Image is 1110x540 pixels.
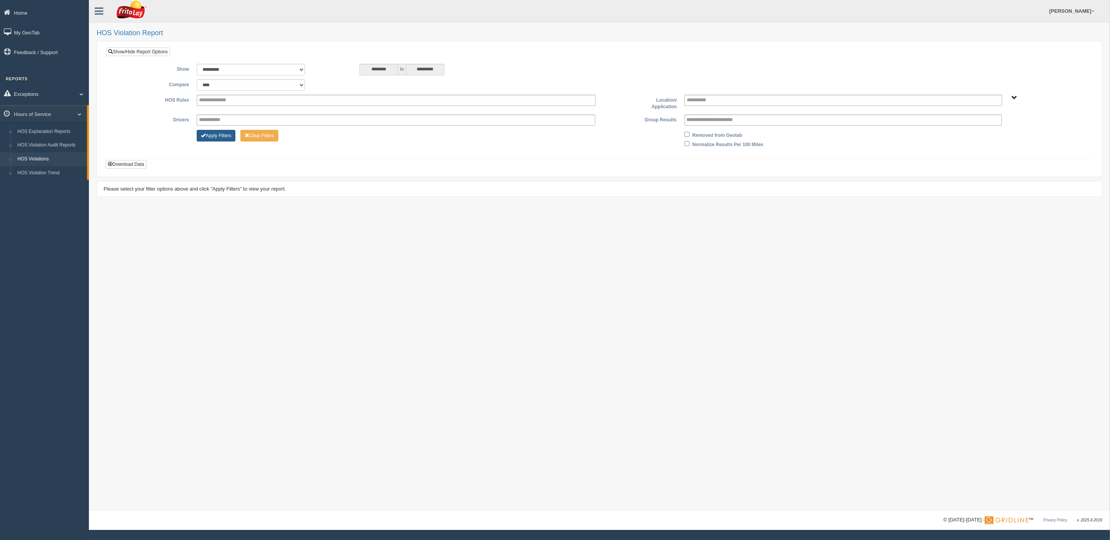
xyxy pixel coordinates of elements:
[1077,518,1102,522] span: v. 2025.4.2019
[14,152,87,166] a: HOS Violations
[104,186,286,192] span: Please select your filter options above and click "Apply Filters" to view your report.
[112,95,193,104] label: HOS Rules
[197,130,235,141] button: Change Filter Options
[106,48,170,56] a: Show/Hide Report Options
[106,160,146,169] button: Download Data
[112,64,193,73] label: Show
[112,114,193,124] label: Drivers
[112,79,193,89] label: Compare
[985,516,1028,524] img: Gridline
[943,516,1102,524] div: © [DATE]-[DATE] - ™
[1043,518,1067,522] a: Privacy Policy
[14,125,87,139] a: HOS Explanation Reports
[599,114,680,124] label: Group Results
[97,29,1102,37] h2: HOS Violation Report
[240,130,279,141] button: Change Filter Options
[692,139,763,148] label: Normalize Results Per 100 Miles
[599,95,681,111] label: Location/ Application
[398,64,406,75] span: to
[692,130,742,139] label: Removed from Geotab
[14,166,87,180] a: HOS Violation Trend
[14,138,87,152] a: HOS Violation Audit Reports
